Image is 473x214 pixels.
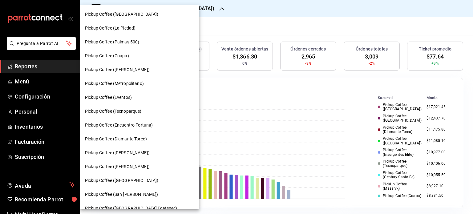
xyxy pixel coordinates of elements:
[85,191,158,198] span: Pickup Coffee (San [PERSON_NAME])
[85,150,150,156] span: Pickup Coffee ([PERSON_NAME])
[85,80,144,87] span: Pickup Coffee (Metropolitano)
[80,21,199,35] div: Pickup Coffee (La Piedad)
[85,136,147,142] span: Pickup Coffee (Diamante Toreo)
[85,25,135,31] span: Pickup Coffee (La Piedad)
[85,122,153,128] span: Pickup Coffee (Encuentro Fortuna)
[85,53,129,59] span: Pickup Coffee (Coapa)
[85,67,150,73] span: Pickup Coffee ([PERSON_NAME])
[80,49,199,63] div: Pickup Coffee (Coapa)
[80,35,199,49] div: Pickup Coffee (Palmas 500)
[80,118,199,132] div: Pickup Coffee (Encuentro Fortuna)
[80,91,199,104] div: Pickup Coffee (Eventos)
[80,77,199,91] div: Pickup Coffee (Metropolitano)
[80,7,199,21] div: Pickup Coffee ([GEOGRAPHIC_DATA])
[85,177,158,184] span: Pickup Coffee ([GEOGRAPHIC_DATA])
[80,160,199,174] div: Pickup Coffee ([PERSON_NAME])
[80,146,199,160] div: Pickup Coffee ([PERSON_NAME])
[85,205,177,212] span: Pickup Coffee ([GEOGRAPHIC_DATA] Ecatepec)
[85,94,132,101] span: Pickup Coffee (Eventos)
[80,132,199,146] div: Pickup Coffee (Diamante Toreo)
[85,108,142,115] span: Pickup Coffee (Tecnoparque)
[80,104,199,118] div: Pickup Coffee (Tecnoparque)
[85,39,139,45] span: Pickup Coffee (Palmas 500)
[80,188,199,201] div: Pickup Coffee (San [PERSON_NAME])
[85,11,158,18] span: Pickup Coffee ([GEOGRAPHIC_DATA])
[85,164,150,170] span: Pickup Coffee ([PERSON_NAME])
[80,63,199,77] div: Pickup Coffee ([PERSON_NAME])
[80,174,199,188] div: Pickup Coffee ([GEOGRAPHIC_DATA])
